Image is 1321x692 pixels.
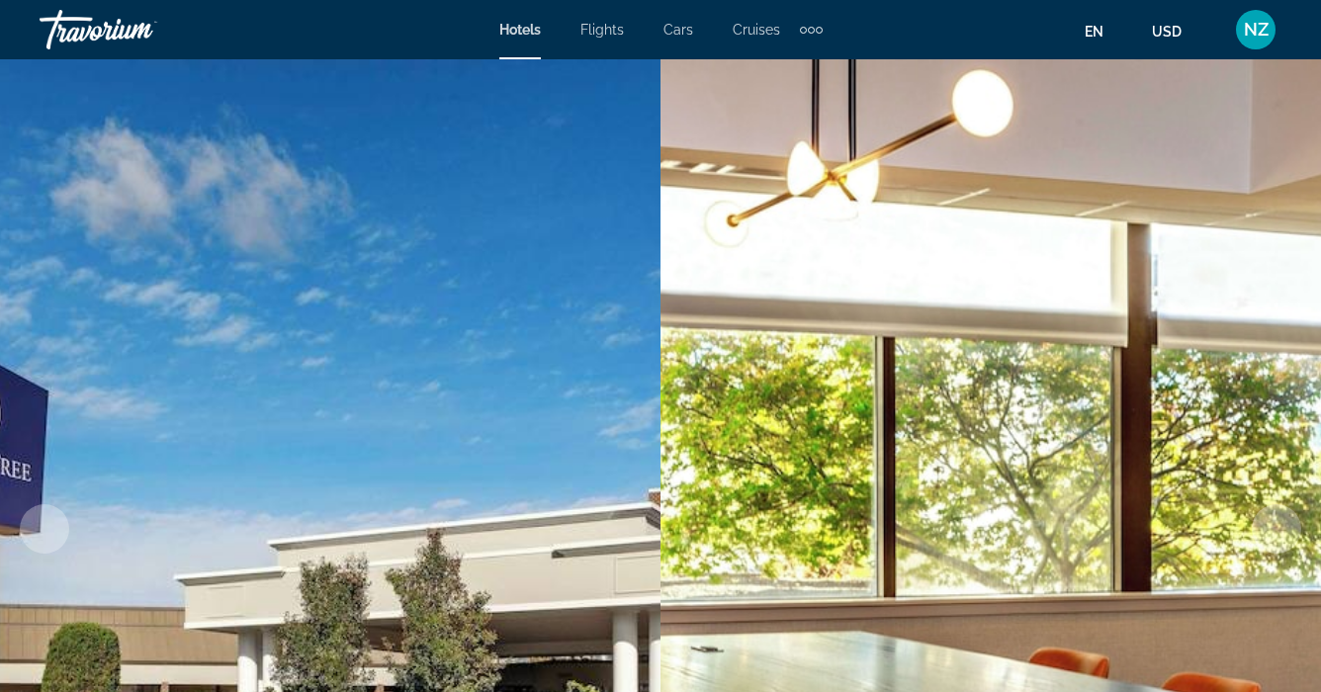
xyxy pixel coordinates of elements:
[1230,9,1281,50] button: User Menu
[733,22,780,38] a: Cruises
[1152,17,1200,45] button: Change currency
[1152,24,1182,40] span: USD
[20,504,69,554] button: Previous image
[1085,24,1103,40] span: en
[580,22,624,38] a: Flights
[663,22,693,38] a: Cars
[1244,20,1269,40] span: NZ
[40,4,237,55] a: Travorium
[499,22,541,38] a: Hotels
[1252,504,1301,554] button: Next image
[800,14,823,45] button: Extra navigation items
[1085,17,1122,45] button: Change language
